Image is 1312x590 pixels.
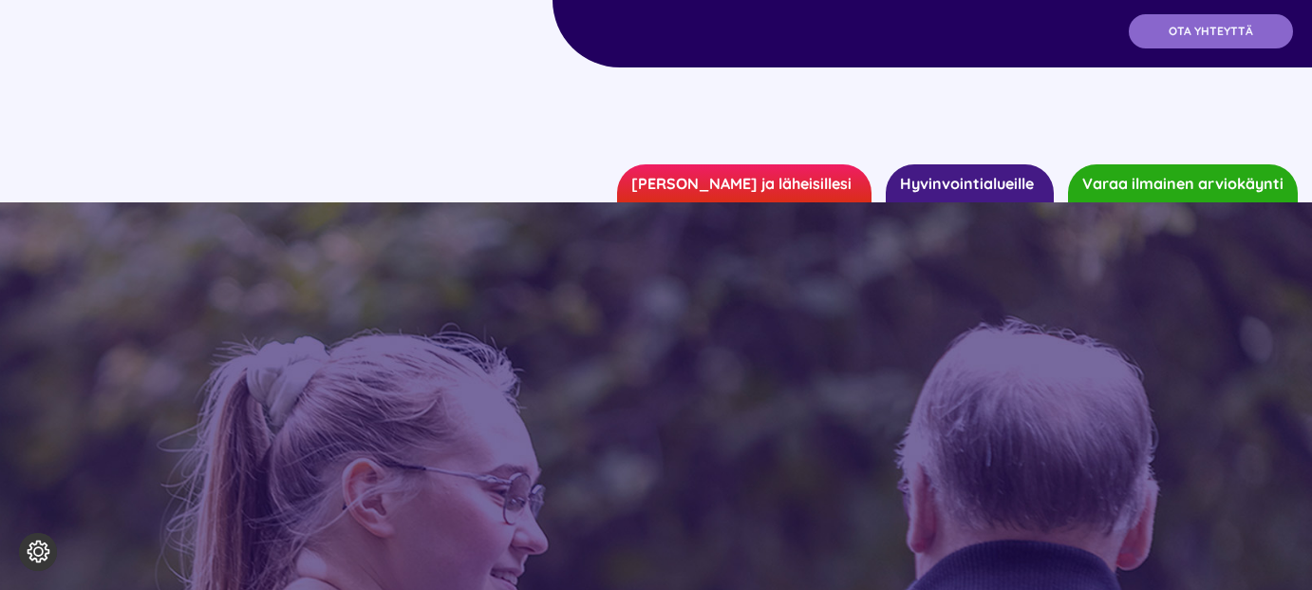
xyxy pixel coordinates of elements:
a: OTA YHTEYTTÄ [1129,14,1293,48]
a: Hyvinvointialueille [886,164,1054,202]
button: Evästeasetukset [19,533,57,571]
a: [PERSON_NAME] ja läheisillesi [617,164,872,202]
a: Varaa ilmainen arviokäynti [1068,164,1298,202]
span: OTA YHTEYTTÄ [1169,25,1253,38]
